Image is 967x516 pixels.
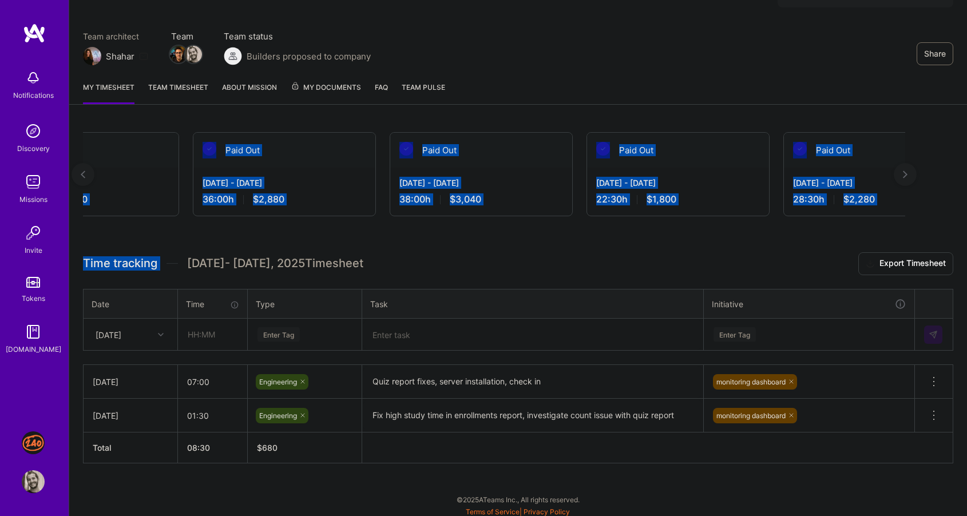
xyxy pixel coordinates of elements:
[596,177,760,189] div: [DATE] - [DATE]
[158,332,164,338] i: icon Chevron
[716,378,786,386] span: monitoring dashboard
[793,177,957,189] div: [DATE] - [DATE]
[903,170,907,178] img: right
[257,326,300,343] div: Enter Tag
[291,81,361,104] a: My Documents
[402,81,445,104] a: Team Pulse
[93,410,168,422] div: [DATE]
[178,400,247,431] input: HH:MM
[224,30,371,42] span: Team status
[171,30,201,42] span: Team
[186,298,239,310] div: Time
[83,256,157,271] span: Time tracking
[596,142,610,156] img: Paid Out
[399,177,563,189] div: [DATE] - [DATE]
[96,328,121,340] div: [DATE]
[450,193,481,205] span: $3,040
[203,142,216,156] img: Paid Out
[19,470,47,493] a: User Avatar
[148,81,208,104] a: Team timesheet
[178,367,247,397] input: HH:MM
[647,193,676,205] span: $1,800
[19,431,47,454] a: J: 240 Tutoring - Jobs Section Redesign
[466,507,520,516] a: Terms of Service
[22,120,45,142] img: discovery
[19,193,47,205] div: Missions
[26,277,40,288] img: tokens
[83,47,101,65] img: Team Architect
[291,81,361,94] span: My Documents
[106,50,134,62] div: Shahar
[17,142,50,154] div: Discovery
[222,81,277,104] a: About Mission
[93,376,168,388] div: [DATE]
[858,252,953,275] button: Export Timesheet
[186,45,201,64] a: Team Member Avatar
[84,432,178,463] th: Total
[193,133,375,168] div: Paid Out
[402,83,445,92] span: Team Pulse
[84,289,178,319] th: Date
[362,289,704,319] th: Task
[171,45,186,64] a: Team Member Avatar
[81,170,85,178] img: left
[170,46,187,63] img: Team Member Avatar
[139,51,148,61] i: icon Mail
[6,193,169,205] div: 32:30 h
[23,23,46,43] img: logo
[917,42,953,65] button: Share
[714,326,756,343] div: Enter Tag
[178,432,248,463] th: 08:30
[253,193,284,205] span: $2,880
[363,366,702,398] textarea: Quiz report fixes, server installation, check in
[22,292,45,304] div: Tokens
[13,89,54,101] div: Notifications
[257,443,278,453] span: $ 680
[259,378,297,386] span: Engineering
[83,30,148,42] span: Team architect
[375,81,388,104] a: FAQ
[712,297,906,311] div: Initiative
[524,507,570,516] a: Privacy Policy
[6,343,61,355] div: [DOMAIN_NAME]
[929,330,938,339] img: Submit
[69,485,967,514] div: © 2025 ATeams Inc., All rights reserved.
[259,411,297,420] span: Engineering
[793,142,807,156] img: Paid Out
[247,50,371,62] span: Builders proposed to company
[924,48,946,59] span: Share
[466,507,570,516] span: |
[363,400,702,431] textarea: Fix high study time in enrollments report, investigate count issue with quiz report
[25,244,42,256] div: Invite
[716,411,786,420] span: monitoring dashboard
[399,142,413,156] img: Paid Out
[179,319,247,350] input: HH:MM
[596,193,760,205] div: 22:30 h
[587,133,769,168] div: Paid Out
[224,47,242,65] img: Builders proposed to company
[22,221,45,244] img: Invite
[22,470,45,493] img: User Avatar
[83,81,134,104] a: My timesheet
[22,170,45,193] img: teamwork
[203,193,366,205] div: 36:00 h
[185,46,202,63] img: Team Member Avatar
[793,193,957,205] div: 28:30 h
[203,177,366,189] div: [DATE] - [DATE]
[784,133,966,168] div: Paid Out
[843,193,875,205] span: $2,280
[22,320,45,343] img: guide book
[187,256,363,271] span: [DATE] - [DATE] , 2025 Timesheet
[22,431,45,454] img: J: 240 Tutoring - Jobs Section Redesign
[399,193,563,205] div: 38:00 h
[390,133,572,168] div: Paid Out
[22,66,45,89] img: bell
[248,289,362,319] th: Type
[866,258,875,270] i: icon Download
